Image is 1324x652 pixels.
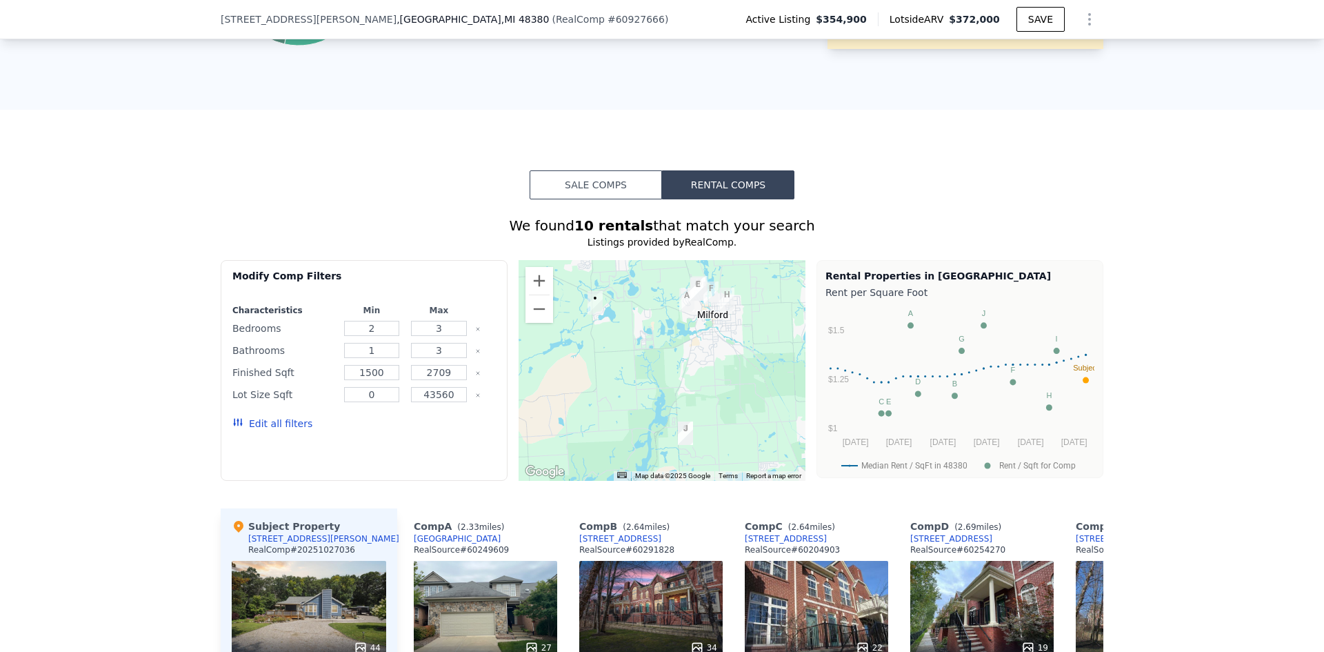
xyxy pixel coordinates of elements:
span: $372,000 [949,14,1000,25]
button: Sale Comps [530,170,662,199]
div: 745 N Main St [703,281,719,305]
text: [DATE] [886,437,912,447]
div: Characteristics [232,305,335,316]
div: Bedrooms [232,319,335,338]
span: , [GEOGRAPHIC_DATA] [397,12,549,26]
text: J [982,309,986,317]
a: Report a map error [746,472,801,480]
text: F [1011,366,1016,374]
div: 628 Summit Ridge Dr [719,288,734,311]
button: Show Options [1076,6,1103,33]
text: $1.5 [828,326,845,335]
span: 2.64 [626,522,645,532]
span: 2.64 [791,522,810,532]
text: [DATE] [974,437,1000,447]
div: 619 Village Ln [690,277,705,301]
a: [STREET_ADDRESS] [745,533,827,544]
button: Clear [475,348,481,354]
div: ( ) [552,12,668,26]
div: RealSource # 60204903 [745,544,840,555]
text: [DATE] [1018,437,1044,447]
span: Active Listing [745,12,816,26]
button: Rental Comps [662,170,794,199]
span: RealComp [556,14,605,25]
text: Median Rent / SqFt in 48380 [861,461,967,471]
div: Bathrooms [232,341,335,360]
div: [STREET_ADDRESS][PERSON_NAME] [248,533,399,544]
text: B [952,379,957,388]
button: Clear [475,393,481,398]
text: D [915,377,921,386]
div: Subject Property [232,520,340,533]
div: Comp B [579,520,675,533]
span: Lotside ARV [890,12,949,26]
div: Lot Size Sqft [232,385,335,404]
div: Finished Sqft [232,363,335,382]
text: I [1056,335,1058,343]
button: Clear [475,371,481,376]
span: , MI 48380 [501,14,550,25]
span: $354,900 [816,12,867,26]
text: A [908,309,914,317]
a: [GEOGRAPHIC_DATA] [414,533,501,544]
span: Map data ©2025 Google [635,472,710,480]
div: 630 Telya Rdg [679,288,694,312]
button: Zoom out [525,295,553,323]
span: ( miles) [452,522,510,532]
a: Terms [719,472,738,480]
button: SAVE [1016,7,1065,32]
text: E [886,397,891,406]
button: Edit all filters [232,417,312,431]
span: [STREET_ADDRESS][PERSON_NAME] [221,12,397,26]
a: [STREET_ADDRESS] [910,533,992,544]
div: Comp A [414,520,510,533]
div: RealComp # 20251027036 [248,544,355,555]
div: Rental Properties in [GEOGRAPHIC_DATA] [825,269,1094,283]
div: RealSource # 60249609 [414,544,509,555]
text: [DATE] [843,437,869,447]
div: Rent per Square Foot [825,283,1094,302]
text: $1 [828,424,838,433]
span: # 60927666 [608,14,665,25]
div: RealSource # 60211171 [1076,544,1171,555]
strong: 10 rentals [574,217,653,234]
div: 3230 Granda Vista Dr [588,291,603,315]
div: Listings provided by RealComp . [221,235,1103,249]
a: Open this area in Google Maps (opens a new window) [522,463,568,481]
span: ( miles) [949,522,1007,532]
a: [STREET_ADDRESS] [579,533,661,544]
text: [DATE] [930,437,956,447]
div: 1432 Arcadia Dr [678,422,693,445]
span: ( miles) [617,522,675,532]
div: 619 Village Ln [692,276,708,299]
text: $1.25 [828,375,849,384]
span: 2.69 [958,522,976,532]
text: H [1046,391,1052,399]
a: [STREET_ADDRESS] [1076,533,1158,544]
text: C [879,397,884,406]
div: Modify Comp Filters [232,269,496,294]
svg: A chart. [825,302,1094,475]
div: Min [341,305,403,316]
span: 2.33 [461,522,479,532]
button: Keyboard shortcuts [617,472,627,478]
div: RealSource # 60291828 [579,544,674,555]
div: Max [408,305,470,316]
div: Comp C [745,520,841,533]
button: Zoom in [525,267,553,295]
span: ( miles) [783,522,841,532]
div: RealSource # 60254270 [910,544,1005,555]
text: Rent / Sqft for Comp [999,461,1076,471]
img: Google [522,463,568,481]
div: Comp E [1076,520,1171,533]
button: Clear [475,326,481,332]
text: G [959,335,965,343]
div: We found that match your search [221,216,1103,235]
text: Subject [1073,364,1099,372]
